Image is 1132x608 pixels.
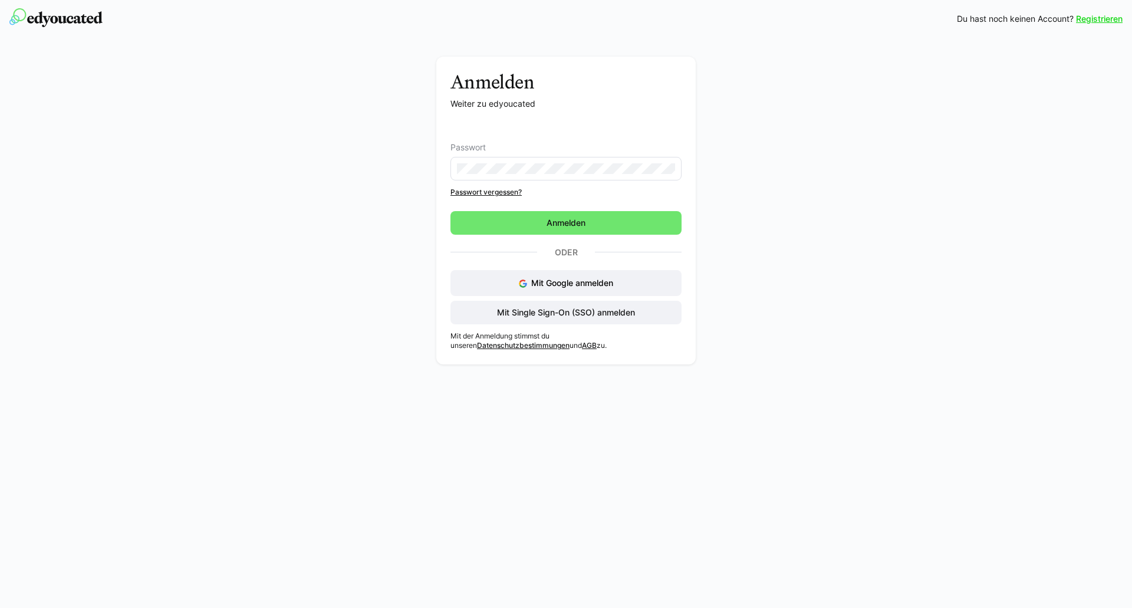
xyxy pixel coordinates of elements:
p: Weiter zu edyoucated [450,98,682,110]
button: Anmelden [450,211,682,235]
a: Registrieren [1076,13,1123,25]
a: Passwort vergessen? [450,188,682,197]
p: Mit der Anmeldung stimmst du unseren und zu. [450,331,682,350]
span: Passwort [450,143,486,152]
button: Mit Single Sign-On (SSO) anmelden [450,301,682,324]
span: Mit Google anmelden [531,278,613,288]
button: Mit Google anmelden [450,270,682,296]
img: edyoucated [9,8,103,27]
span: Du hast noch keinen Account? [957,13,1074,25]
span: Mit Single Sign-On (SSO) anmelden [495,307,637,318]
h3: Anmelden [450,71,682,93]
p: Oder [537,244,595,261]
span: Anmelden [545,217,587,229]
a: Datenschutzbestimmungen [477,341,570,350]
a: AGB [582,341,597,350]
